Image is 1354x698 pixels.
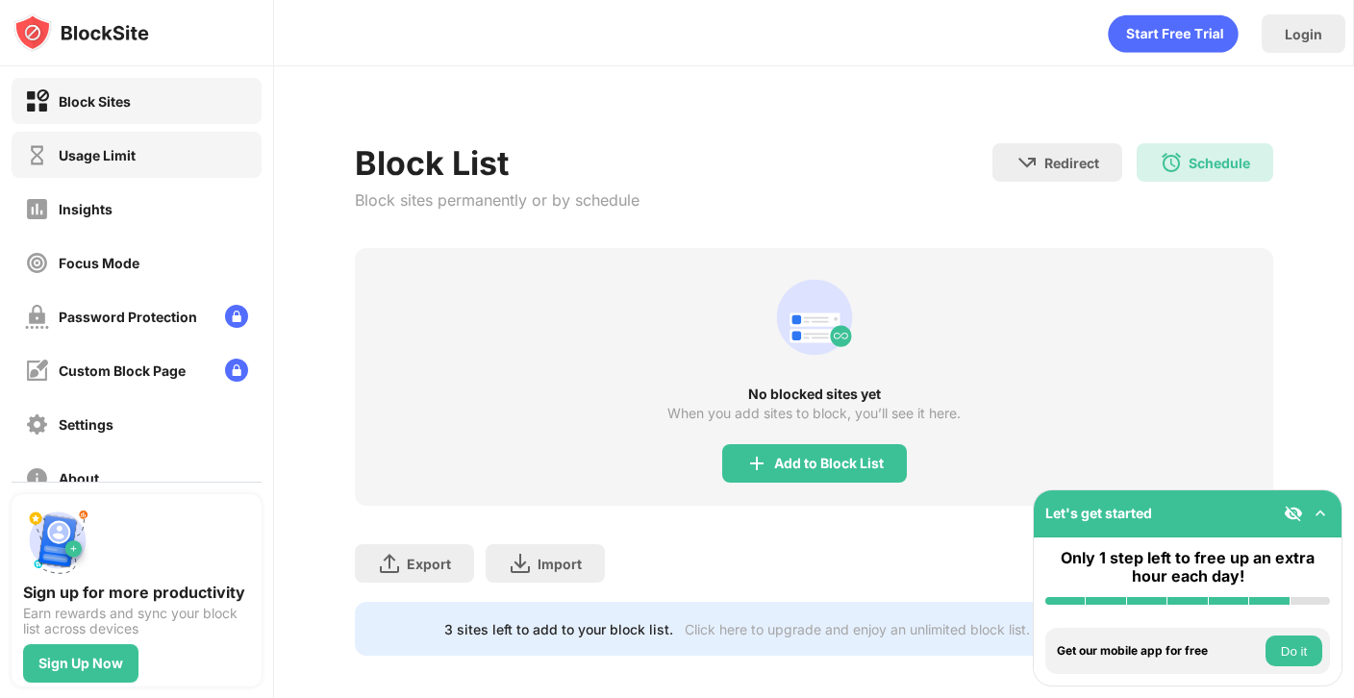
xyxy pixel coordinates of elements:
[774,456,884,471] div: Add to Block List
[685,621,1030,637] div: Click here to upgrade and enjoy an unlimited block list.
[1285,26,1322,42] div: Login
[59,470,99,486] div: About
[59,255,139,271] div: Focus Mode
[59,201,113,217] div: Insights
[1189,155,1250,171] div: Schedule
[1044,155,1099,171] div: Redirect
[23,583,250,602] div: Sign up for more productivity
[59,93,131,110] div: Block Sites
[1045,505,1152,521] div: Let's get started
[25,359,49,383] img: customize-block-page-off.svg
[59,147,136,163] div: Usage Limit
[1108,14,1239,53] div: animation
[444,621,673,637] div: 3 sites left to add to your block list.
[38,656,123,671] div: Sign Up Now
[355,143,639,183] div: Block List
[768,271,861,363] div: animation
[667,406,961,421] div: When you add sites to block, you’ll see it here.
[225,359,248,382] img: lock-menu.svg
[538,556,582,572] div: Import
[355,190,639,210] div: Block sites permanently or by schedule
[59,416,113,433] div: Settings
[25,466,49,490] img: about-off.svg
[59,309,197,325] div: Password Protection
[1284,504,1303,523] img: eye-not-visible.svg
[1266,636,1322,666] button: Do it
[25,89,49,113] img: block-on.svg
[23,506,92,575] img: push-signup.svg
[225,305,248,328] img: lock-menu.svg
[25,305,49,329] img: password-protection-off.svg
[25,251,49,275] img: focus-off.svg
[355,386,1272,402] div: No blocked sites yet
[25,143,49,167] img: time-usage-off.svg
[59,362,186,379] div: Custom Block Page
[23,606,250,636] div: Earn rewards and sync your block list across devices
[1045,549,1330,586] div: Only 1 step left to free up an extra hour each day!
[407,556,451,572] div: Export
[25,412,49,436] img: settings-off.svg
[1057,644,1261,658] div: Get our mobile app for free
[13,13,149,52] img: logo-blocksite.svg
[25,197,49,221] img: insights-off.svg
[1311,504,1330,523] img: omni-setup-toggle.svg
